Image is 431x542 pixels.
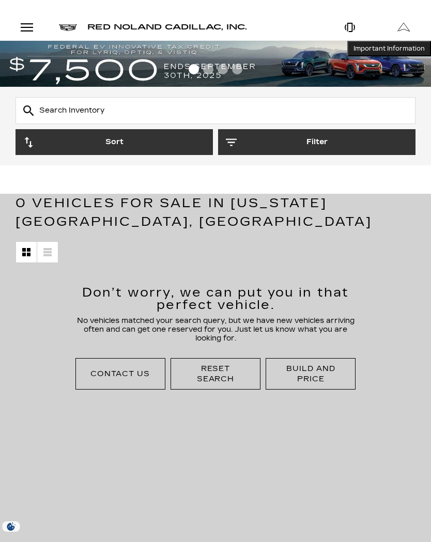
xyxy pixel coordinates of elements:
span: Red Noland Cadillac, Inc. [87,23,247,32]
img: Cadillac logo [59,24,77,31]
a: Cadillac logo [59,20,77,35]
span: Go to slide 1 [189,64,199,74]
a: Open Get Directions Modal [377,14,431,40]
span: Important Information [353,44,425,53]
div: Contact Us [90,369,150,379]
a: Open Phone Modal [324,14,377,40]
div: Contact Us [75,358,165,390]
span: Go to slide 3 [218,64,228,74]
span: Go to slide 2 [203,64,213,74]
span: 0 Vehicles for Sale in [US_STATE][GEOGRAPHIC_DATA], [GEOGRAPHIC_DATA] [16,196,372,229]
div: Reset Search [171,358,260,390]
div: Build and Price [279,364,342,384]
input: Search Inventory [16,97,415,124]
div: Reset Search [184,364,247,384]
button: Filter [218,129,415,155]
button: Sort [16,129,213,155]
span: Go to slide 4 [232,64,242,74]
button: Important Information [347,41,431,56]
div: Build and Price [266,358,356,390]
h2: Don’t worry, we can put you in that perfect vehicle. [73,286,359,311]
p: No vehicles matched your search query, but we have new vehicles arriving often and can get one re... [73,316,359,343]
a: Red Noland Cadillac, Inc. [87,20,247,35]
